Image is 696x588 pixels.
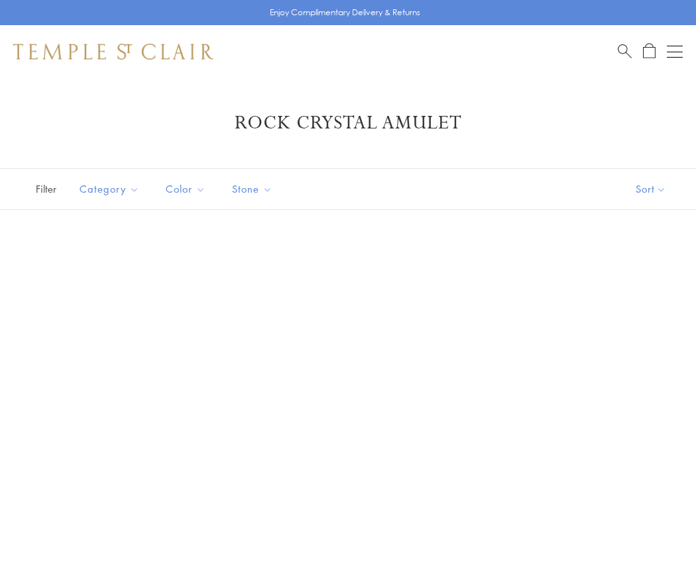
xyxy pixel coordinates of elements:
[73,181,149,197] span: Category
[222,174,282,204] button: Stone
[270,6,420,19] p: Enjoy Complimentary Delivery & Returns
[156,174,215,204] button: Color
[70,174,149,204] button: Category
[225,181,282,197] span: Stone
[667,44,683,60] button: Open navigation
[33,111,663,135] h1: Rock Crystal Amulet
[618,43,632,60] a: Search
[643,43,656,60] a: Open Shopping Bag
[606,169,696,209] button: Show sort by
[13,44,213,60] img: Temple St. Clair
[159,181,215,197] span: Color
